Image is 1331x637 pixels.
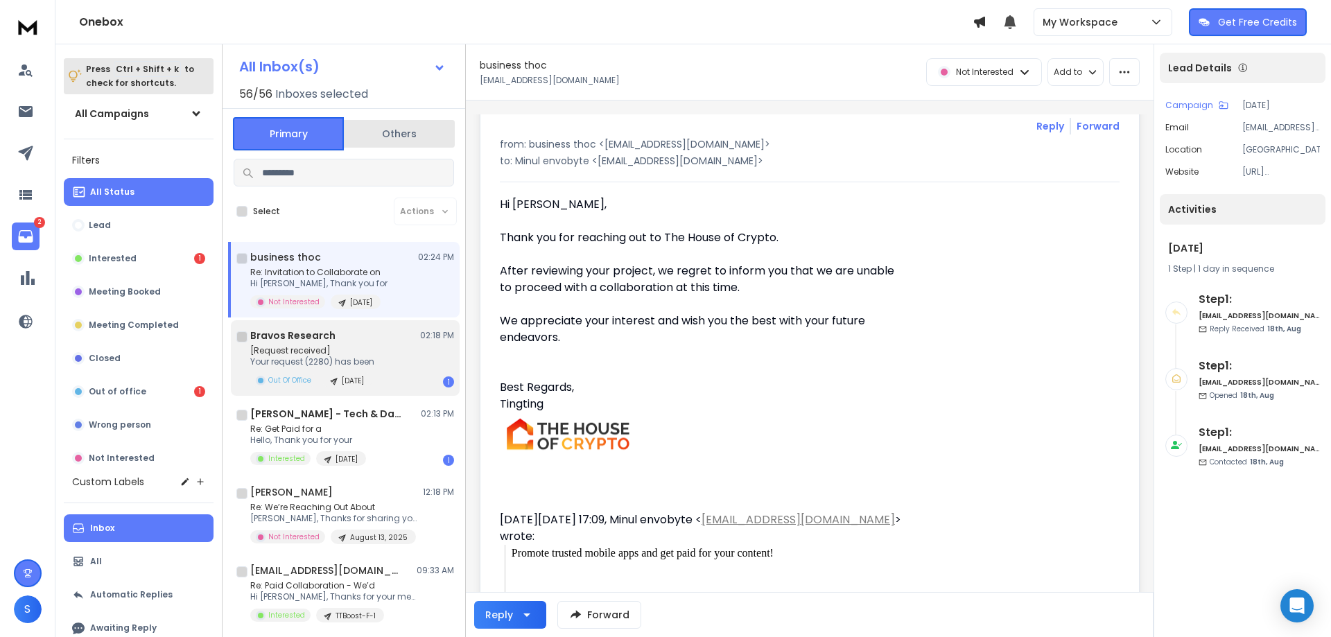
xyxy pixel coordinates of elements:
p: Add to [1054,67,1082,78]
p: [URL][DOMAIN_NAME] [1242,166,1320,177]
button: Get Free Credits [1189,8,1307,36]
span: 1 Step [1168,263,1192,274]
p: Interested [268,610,305,620]
h1: business thoc [250,250,321,264]
p: [EMAIL_ADDRESS][DOMAIN_NAME] [1242,122,1320,133]
h3: Custom Labels [72,475,144,489]
p: Wrong person [89,419,151,430]
img: logo [14,14,42,40]
p: Meeting Completed [89,320,179,331]
p: [GEOGRAPHIC_DATA] [1242,144,1320,155]
p: Meeting Booked [89,286,161,297]
h1: Bravos Research [250,329,336,342]
div: Open Intercom Messenger [1280,589,1314,622]
button: Lead [64,211,214,239]
button: Out of office1 [64,378,214,405]
div: | [1168,263,1317,274]
button: Forward [557,601,641,629]
p: Awaiting Reply [90,622,157,634]
button: Campaign [1165,100,1228,111]
button: Not Interested [64,444,214,472]
p: Campaign [1165,100,1213,111]
p: 2 [34,217,45,228]
p: Re: We’re Reaching Out About [250,502,417,513]
h6: Step 1 : [1199,358,1320,374]
p: Lead Details [1168,61,1232,75]
h1: [DATE] [1168,241,1317,255]
p: August 13, 2025 [350,532,408,543]
span: 1 day in sequence [1198,263,1274,274]
button: All [64,548,214,575]
p: Hello, Thank you for your [250,435,366,446]
p: Hi [PERSON_NAME], Thank you for [250,278,388,289]
div: 1 [443,376,454,387]
span: 18th, Aug [1267,324,1301,334]
h1: [PERSON_NAME] [250,485,333,499]
a: [EMAIL_ADDRESS][DOMAIN_NAME] [702,512,895,527]
p: 02:24 PM [418,252,454,263]
p: TTBoost-F-1 [336,611,376,621]
p: Lead [89,220,111,231]
button: Meeting Booked [64,278,214,306]
button: Wrong person [64,411,214,439]
h1: [EMAIL_ADDRESS][DOMAIN_NAME] [250,564,403,577]
button: S [14,595,42,623]
p: Your request (2280) has been [250,356,374,367]
span: 18th, Aug [1250,457,1284,467]
p: 09:33 AM [417,565,454,576]
p: Not Interested [89,453,155,464]
p: [EMAIL_ADDRESS][DOMAIN_NAME] [480,75,620,86]
p: [PERSON_NAME], Thanks for sharing your [250,513,417,524]
p: Press to check for shortcuts. [86,62,194,90]
div: Thank you for reaching out to The House of Crypto. [500,229,905,246]
h1: All Campaigns [75,107,149,121]
h6: Step 1 : [1199,291,1320,308]
span: Promote trusted mobile apps and get paid for your content! [512,547,774,559]
button: All Campaigns [64,100,214,128]
span: 18th, Aug [1240,390,1274,401]
button: Others [344,119,455,149]
a: 2 [12,222,40,250]
p: from: business thoc <[EMAIL_ADDRESS][DOMAIN_NAME]> [500,137,1120,151]
p: Hi [PERSON_NAME], Thanks for your message! [250,591,417,602]
div: 1 [443,455,454,466]
span: 56 / 56 [239,86,272,103]
p: Interested [89,253,137,264]
p: Inbox [90,523,114,534]
p: Get Free Credits [1218,15,1297,29]
button: Interested1 [64,245,214,272]
p: Not Interested [268,532,320,542]
button: Meeting Completed [64,311,214,339]
p: [DATE] [1242,100,1320,111]
div: We appreciate your interest and wish you the best with your future endeavors. [500,296,905,346]
h1: All Inbox(s) [239,60,320,73]
p: website [1165,166,1199,177]
p: Closed [89,353,121,364]
div: Tingting [500,396,905,478]
div: Activities [1160,194,1325,225]
p: [DATE] [342,376,364,386]
p: Not Interested [956,67,1014,78]
button: Automatic Replies [64,581,214,609]
h6: Step 1 : [1199,424,1320,441]
p: 02:13 PM [421,408,454,419]
h6: [EMAIL_ADDRESS][DOMAIN_NAME] [1199,311,1320,321]
div: 1 [194,386,205,397]
p: My Workspace [1043,15,1123,29]
div: Hi [PERSON_NAME], [500,196,905,213]
p: Out Of Office [268,375,311,385]
button: Primary [233,117,344,150]
p: All [90,556,102,567]
h1: business thoc [480,58,547,72]
p: Not Interested [268,297,320,307]
button: Closed [64,344,214,372]
p: Email [1165,122,1189,133]
p: Interested [268,453,305,464]
p: Contacted [1210,457,1284,467]
p: 02:18 PM [420,330,454,341]
p: Re: Invitation to Collaborate on [250,267,388,278]
p: Out of office [89,386,146,397]
div: Reply [485,608,513,622]
span: Ctrl + Shift + k [114,61,181,77]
